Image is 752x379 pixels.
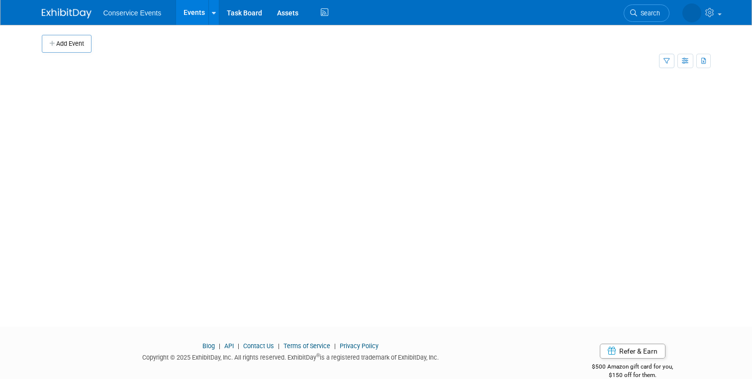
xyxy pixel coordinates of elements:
[600,344,665,359] a: Refer & Earn
[202,342,215,350] a: Blog
[276,342,282,350] span: |
[283,342,330,350] a: Terms of Service
[316,353,320,358] sup: ®
[103,9,162,17] span: Conservice Events
[637,9,660,17] span: Search
[340,342,378,350] a: Privacy Policy
[42,351,540,362] div: Copyright © 2025 ExhibitDay, Inc. All rights reserved. ExhibitDay is a registered trademark of Ex...
[332,342,338,350] span: |
[243,342,274,350] a: Contact Us
[216,342,223,350] span: |
[42,35,92,53] button: Add Event
[682,3,701,22] img: Savannah Doctor
[224,342,234,350] a: API
[235,342,242,350] span: |
[555,356,711,379] div: $500 Amazon gift card for you,
[42,8,92,18] img: ExhibitDay
[624,4,669,22] a: Search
